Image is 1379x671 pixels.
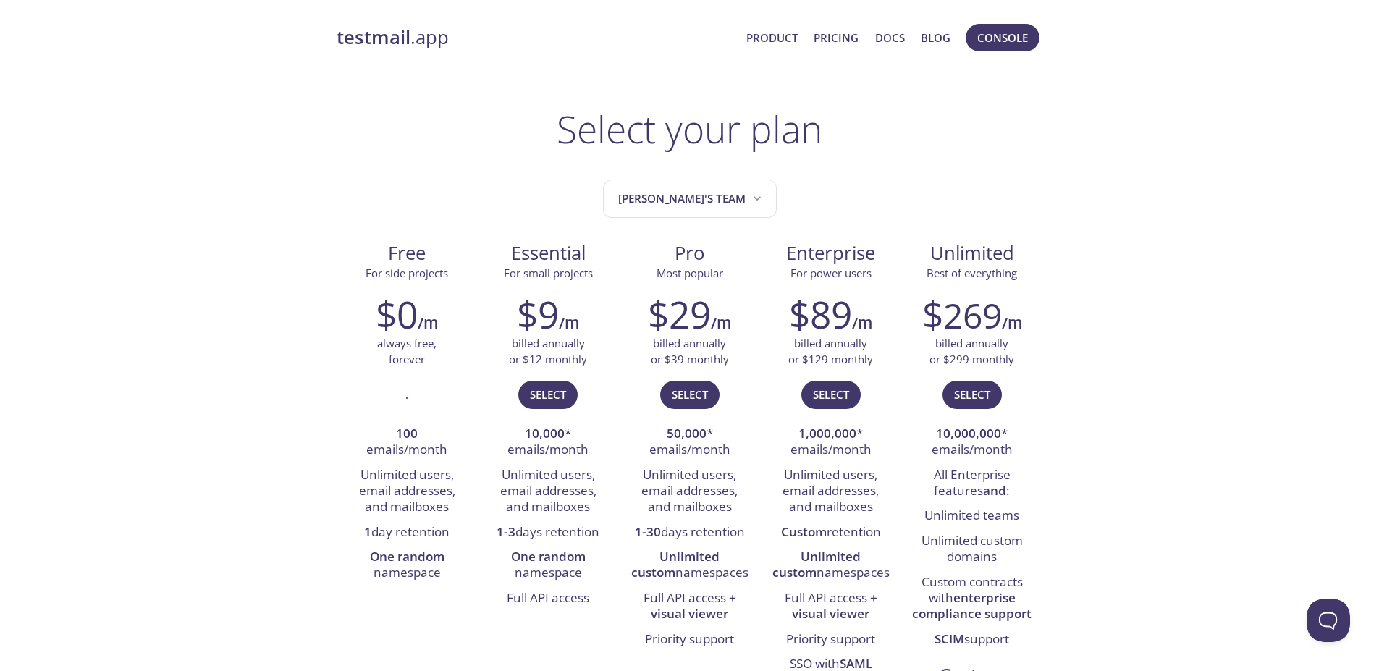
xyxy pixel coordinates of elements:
[746,28,798,47] a: Product
[772,548,861,581] strong: Unlimited custom
[497,523,515,540] strong: 1-3
[977,28,1028,47] span: Console
[912,463,1032,505] li: All Enterprise features :
[366,266,448,280] span: For side projects
[489,463,608,520] li: Unlimited users, email addresses, and mailboxes
[347,422,467,463] li: emails/month
[489,422,608,463] li: * emails/month
[983,482,1006,499] strong: and
[337,25,735,50] a: testmail.app
[814,28,859,47] a: Pricing
[489,545,608,586] li: namespace
[935,630,964,647] strong: SCIM
[921,28,950,47] a: Blog
[771,463,890,520] li: Unlimited users, email addresses, and mailboxes
[651,605,728,622] strong: visual viewer
[781,523,827,540] strong: Custom
[630,586,749,628] li: Full API access +
[930,240,1014,266] span: Unlimited
[943,292,1002,339] span: 269
[347,520,467,545] li: day retention
[648,292,711,336] h2: $29
[377,336,437,367] p: always free, forever
[1002,311,1022,335] h6: /m
[630,520,749,545] li: days retention
[525,425,565,442] strong: 10,000
[801,381,861,408] button: Select
[771,586,890,628] li: Full API access +
[912,628,1032,652] li: support
[489,241,607,266] span: Essential
[489,586,608,611] li: Full API access
[771,520,890,545] li: retention
[771,422,890,463] li: * emails/month
[630,422,749,463] li: * emails/month
[922,292,1002,336] h2: $
[912,589,1032,622] strong: enterprise compliance support
[651,336,729,367] p: billed annually or $39 monthly
[771,545,890,586] li: namespaces
[635,523,661,540] strong: 1-30
[630,545,749,586] li: namespaces
[798,425,856,442] strong: 1,000,000
[509,336,587,367] p: billed annually or $12 monthly
[912,529,1032,570] li: Unlimited custom domains
[936,425,1001,442] strong: 10,000,000
[667,425,707,442] strong: 50,000
[631,548,720,581] strong: Unlimited custom
[813,385,849,404] span: Select
[672,385,708,404] span: Select
[504,266,593,280] span: For small projects
[789,292,852,336] h2: $89
[912,422,1032,463] li: * emails/month
[788,336,873,367] p: billed annually or $129 monthly
[347,463,467,520] li: Unlimited users, email addresses, and mailboxes
[364,523,371,540] strong: 1
[517,292,559,336] h2: $9
[559,311,579,335] h6: /m
[489,520,608,545] li: days retention
[771,628,890,652] li: Priority support
[912,570,1032,628] li: Custom contracts with
[631,241,748,266] span: Pro
[348,241,466,266] span: Free
[657,266,723,280] span: Most popular
[875,28,905,47] a: Docs
[660,381,720,408] button: Select
[630,628,749,652] li: Priority support
[511,548,586,565] strong: One random
[711,311,731,335] h6: /m
[418,311,438,335] h6: /m
[852,311,872,335] h6: /m
[942,381,1002,408] button: Select
[518,381,578,408] button: Select
[530,385,566,404] span: Select
[792,605,869,622] strong: visual viewer
[347,545,467,586] li: namespace
[630,463,749,520] li: Unlimited users, email addresses, and mailboxes
[912,504,1032,528] li: Unlimited teams
[954,385,990,404] span: Select
[618,189,764,208] span: [PERSON_NAME]'s team
[929,336,1014,367] p: billed annually or $299 monthly
[376,292,418,336] h2: $0
[557,107,822,151] h1: Select your plan
[790,266,872,280] span: For power users
[370,548,444,565] strong: One random
[396,425,418,442] strong: 100
[337,25,410,50] strong: testmail
[966,24,1039,51] button: Console
[927,266,1017,280] span: Best of everything
[1307,599,1350,642] iframe: Help Scout Beacon - Open
[603,180,777,218] button: Eduardo's team
[772,241,890,266] span: Enterprise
